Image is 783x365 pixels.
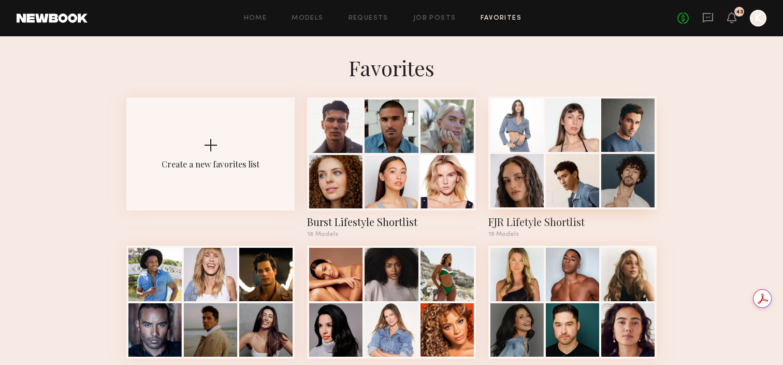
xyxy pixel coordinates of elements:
a: FJR Lifetyle Shortlist19 Models [488,97,657,237]
div: 18 Models [307,231,475,237]
a: K [750,10,766,26]
div: FJR Lifetyle Shortlist [488,215,657,229]
a: Burst Lifestyle Shortlist18 Models [307,97,475,237]
div: Burst Lifestyle Shortlist [307,215,475,229]
a: Favorites [481,15,521,22]
button: Create a new favorites list [126,97,295,246]
a: Home [244,15,267,22]
div: 43 [736,9,743,15]
a: Requests [349,15,388,22]
div: 19 Models [488,231,657,237]
a: Models [292,15,323,22]
a: Job Posts [413,15,456,22]
div: Create a new favorites list [162,159,259,170]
